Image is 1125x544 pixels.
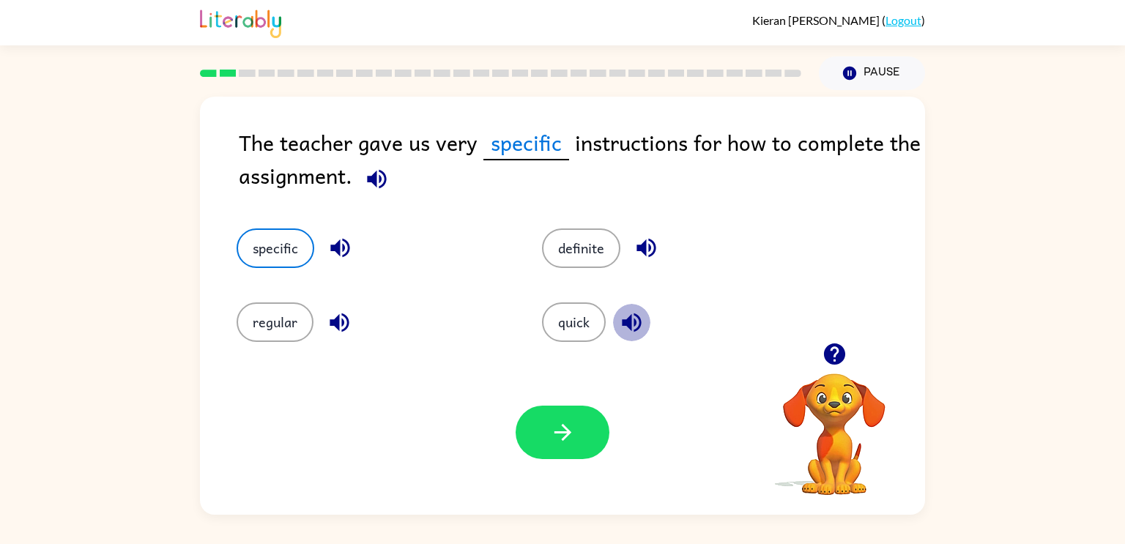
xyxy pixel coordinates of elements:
[542,302,606,342] button: quick
[885,13,921,27] a: Logout
[483,126,569,160] span: specific
[237,228,314,268] button: specific
[761,351,907,497] video: Your browser must support playing .mp4 files to use Literably. Please try using another browser.
[542,228,620,268] button: definite
[819,56,925,90] button: Pause
[752,13,925,27] div: ( )
[239,126,925,199] div: The teacher gave us very instructions for how to complete the assignment.
[752,13,882,27] span: Kieran [PERSON_NAME]
[200,6,281,38] img: Literably
[237,302,313,342] button: regular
